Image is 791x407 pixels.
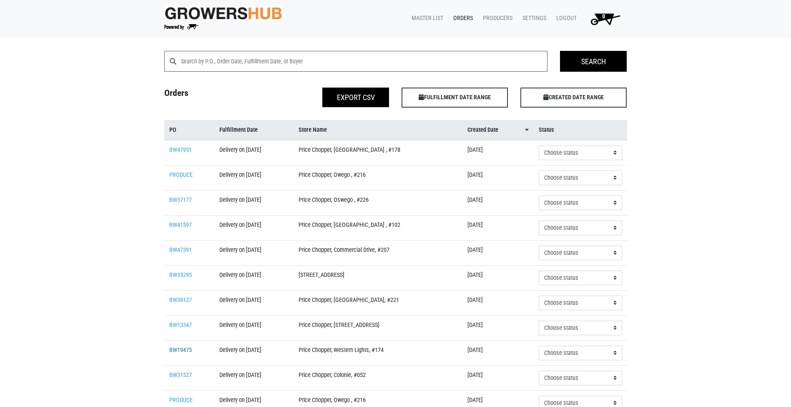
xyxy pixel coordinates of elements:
span: Fulfillment Date [219,126,258,135]
a: Store Name [299,126,457,135]
span: Status [539,126,554,135]
span: 0 [602,13,605,20]
td: Price Chopper, [GEOGRAPHIC_DATA] , #178 [294,140,462,166]
td: [DATE] [462,140,534,166]
td: Delivery on [DATE] [214,340,293,365]
td: Delivery on [DATE] [214,365,293,390]
td: [DATE] [462,290,534,315]
a: BW35295 [169,271,192,279]
td: Delivery on [DATE] [214,165,293,190]
td: [DATE] [462,315,534,340]
td: Price Chopper, [STREET_ADDRESS] [294,315,462,340]
span: PO [169,126,176,135]
a: Fulfillment Date [219,126,288,135]
a: Orders [447,10,476,26]
td: [DATE] [462,165,534,190]
input: Search by P.O., Order Date, Fulfillment Date, or Buyer [181,51,548,72]
img: Cart [587,10,624,27]
td: [DATE] [462,190,534,215]
a: Master List [405,10,447,26]
td: [DATE] [462,340,534,365]
a: BW13347 [169,322,192,329]
td: Price Chopper, [GEOGRAPHIC_DATA] , #102 [294,215,462,240]
a: Created Date [467,126,529,135]
a: Settings [516,10,550,26]
img: Powered by Big Wheelbarrow [164,24,199,30]
td: Delivery on [DATE] [214,240,293,265]
td: Delivery on [DATE] [214,290,293,315]
td: Delivery on [DATE] [214,215,293,240]
td: [DATE] [462,215,534,240]
a: PO [169,126,210,135]
td: [STREET_ADDRESS] [294,265,462,290]
a: BW19475 [169,347,192,354]
td: Price Chopper, Commercial Drive, #207 [294,240,462,265]
td: Delivery on [DATE] [214,140,293,166]
h4: Orders [158,88,277,104]
td: Delivery on [DATE] [214,315,293,340]
td: [DATE] [462,240,534,265]
a: BW47951 [169,146,192,153]
a: PRODUCE [169,397,193,404]
a: BW41597 [169,221,192,229]
td: [DATE] [462,365,534,390]
td: [DATE] [462,265,534,290]
a: PRODUCE [169,171,193,178]
input: Search [560,51,627,72]
span: Store Name [299,126,327,135]
td: Delivery on [DATE] [214,265,293,290]
td: Price Chopper, Western Lights, #174 [294,340,462,365]
a: BW39127 [169,296,192,304]
td: Price Chopper, [GEOGRAPHIC_DATA], #221 [294,290,462,315]
button: Export CSV [322,88,389,107]
td: Price Chopper, Oswego , #226 [294,190,462,215]
a: 0 [580,10,627,27]
a: BW47391 [169,246,192,254]
td: Price Chopper, Colonie, #052 [294,365,462,390]
a: Logout [550,10,580,26]
a: Producers [476,10,516,26]
a: BW31527 [169,372,192,379]
span: Created Date [467,126,498,135]
img: original-fc7597fdc6adbb9d0e2ae620e786d1a2.jpg [164,5,283,21]
a: Status [539,126,622,135]
td: Price Chopper, Owego , #216 [294,165,462,190]
span: CREATED DATE RANGE [520,88,627,108]
span: FULFILLMENT DATE RANGE [402,88,508,108]
a: BW37177 [169,196,192,203]
td: Delivery on [DATE] [214,190,293,215]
